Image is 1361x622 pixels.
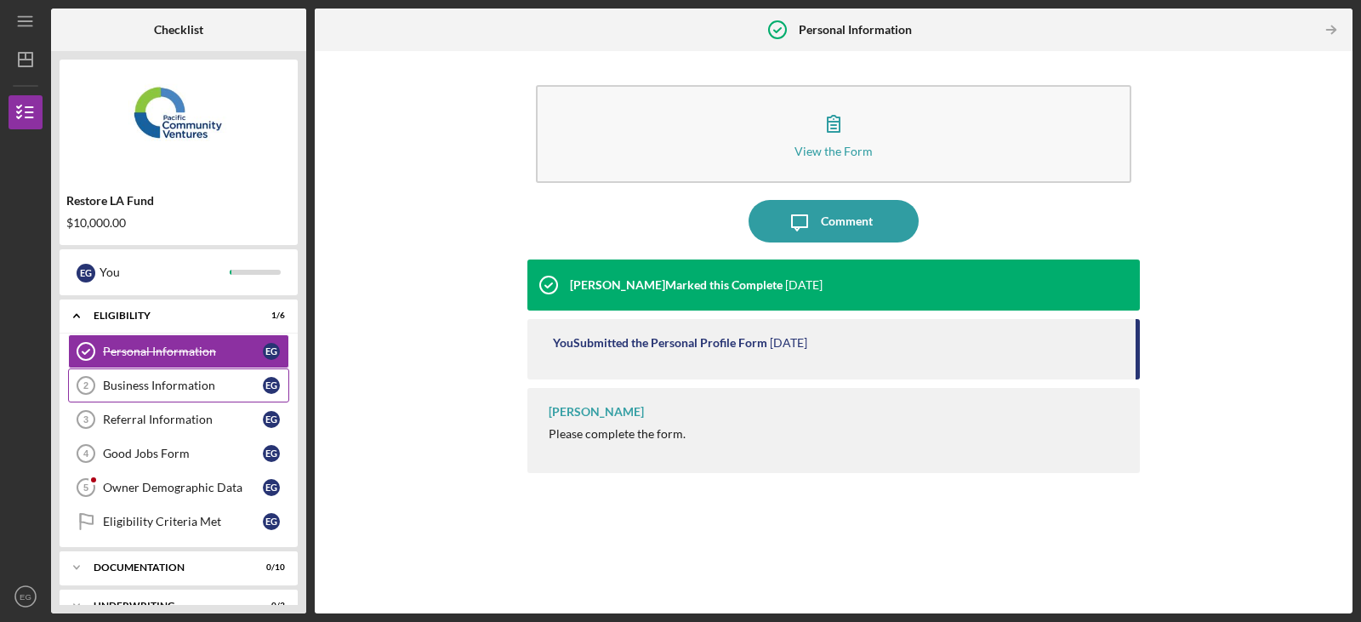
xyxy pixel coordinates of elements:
[553,336,767,350] div: You Submitted the Personal Profile Form
[799,23,912,37] b: Personal Information
[20,592,31,602] text: EG
[254,311,285,321] div: 1 / 6
[68,334,289,368] a: Personal InformationEG
[103,379,263,392] div: Business Information
[66,194,291,208] div: Restore LA Fund
[103,481,263,494] div: Owner Demographic Data
[103,413,263,426] div: Referral Information
[263,479,280,496] div: E G
[103,447,263,460] div: Good Jobs Form
[749,200,919,243] button: Comment
[94,311,242,321] div: Eligibility
[68,402,289,437] a: 3Referral InformationEG
[821,200,873,243] div: Comment
[60,68,298,170] img: Product logo
[68,471,289,505] a: 5Owner Demographic DataEG
[83,380,88,391] tspan: 2
[254,562,285,573] div: 0 / 10
[549,427,686,441] div: Please complete the form.
[103,515,263,528] div: Eligibility Criteria Met
[77,264,95,282] div: E G
[263,343,280,360] div: E G
[83,414,88,425] tspan: 3
[94,601,242,611] div: Underwriting
[68,368,289,402] a: 2Business InformationEG
[263,445,280,462] div: E G
[66,216,291,230] div: $10,000.00
[103,345,263,358] div: Personal Information
[570,278,783,292] div: [PERSON_NAME] Marked this Complete
[770,336,807,350] time: 2025-10-02 02:25
[83,448,89,459] tspan: 4
[263,377,280,394] div: E G
[785,278,823,292] time: 2025-10-06 22:35
[536,85,1131,183] button: View the Form
[549,405,644,419] div: [PERSON_NAME]
[263,411,280,428] div: E G
[9,579,43,613] button: EG
[100,258,230,287] div: You
[68,505,289,539] a: Eligibility Criteria MetEG
[94,562,242,573] div: Documentation
[68,437,289,471] a: 4Good Jobs FormEG
[83,482,88,493] tspan: 5
[254,601,285,611] div: 0 / 3
[263,513,280,530] div: E G
[794,145,873,157] div: View the Form
[154,23,203,37] b: Checklist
